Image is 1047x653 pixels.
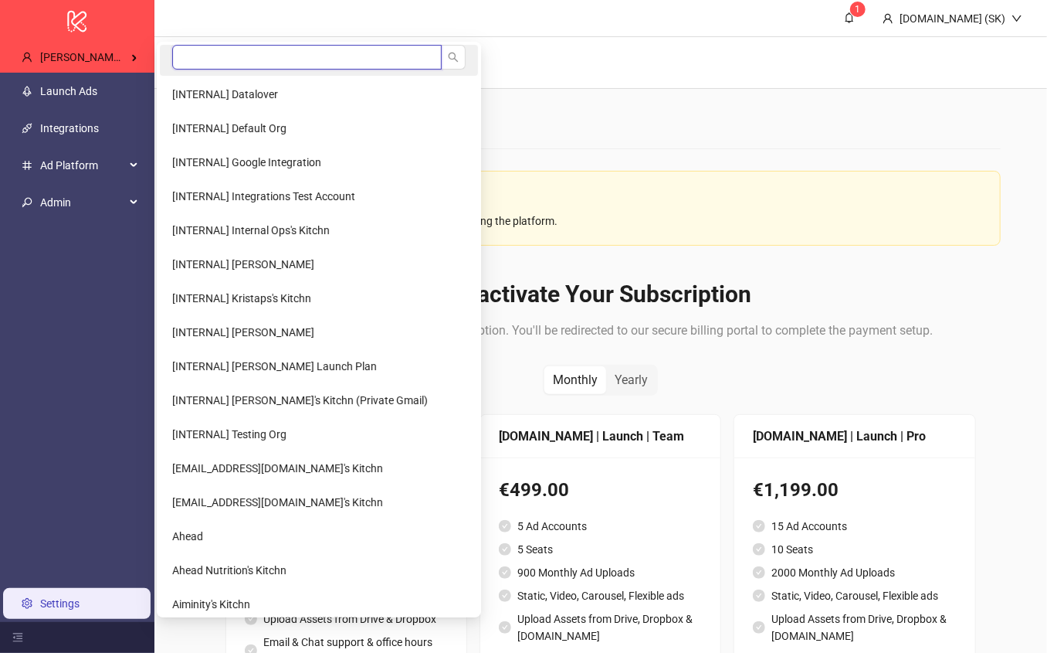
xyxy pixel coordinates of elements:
[753,590,765,602] span: check-circle
[753,520,765,532] span: check-circle
[172,598,250,610] span: Aiminity's Kitchn
[883,13,893,24] span: user
[172,258,314,270] span: [INTERNAL] [PERSON_NAME]
[753,587,956,604] li: Static, Video, Carousel, Flexible ads
[499,543,511,556] span: check-circle
[499,520,511,532] span: check-circle
[448,52,459,63] span: search
[172,530,203,542] span: Ahead
[499,427,702,446] div: [DOMAIN_NAME] | Launch | Team
[40,122,99,134] a: Integrations
[499,610,702,644] li: Upload Assets from Drive, Dropbox & [DOMAIN_NAME]
[499,518,702,535] li: 5 Ad Accounts
[543,365,658,396] div: segmented control
[172,496,383,508] span: [EMAIL_ADDRESS][DOMAIN_NAME]'s Kitchn
[245,610,448,627] li: Upload Assets from Drive & Dropbox
[22,197,32,208] span: key
[172,394,428,406] span: [INTERNAL] [PERSON_NAME]'s Kitchn (Private Gmail)
[172,462,383,474] span: [EMAIL_ADDRESS][DOMAIN_NAME]'s Kitchn
[172,292,311,304] span: [INTERNAL] Kristaps's Kitchn
[172,156,321,168] span: [INTERNAL] Google Integration
[499,587,702,604] li: Static, Video, Carousel, Flexible ads
[248,187,981,206] div: Your subscription is canceled
[1011,13,1022,24] span: down
[22,160,32,171] span: number
[753,566,765,579] span: check-circle
[172,88,278,100] span: [INTERNAL] Datalover
[268,323,933,338] span: Select a plan to reactivate your subscription. You'll be redirected to our secure billing portal ...
[499,621,511,634] span: check-circle
[172,428,286,440] span: [INTERNAL] Testing Org
[40,51,156,63] span: [PERSON_NAME] Kitchn
[753,621,765,634] span: check-circle
[753,610,956,644] li: Upload Assets from Drive, Dropbox & [DOMAIN_NAME]
[753,427,956,446] div: [DOMAIN_NAME] | Launch | Pro
[225,280,975,309] h2: Reactivate Your Subscription
[172,122,286,134] span: [INTERNAL] Default Org
[22,52,32,63] span: user
[248,213,981,230] div: Please upgrade your subscription to continue using the platform.
[40,597,80,610] a: Settings
[499,476,702,505] div: €499.00
[40,150,125,181] span: Ad Platform
[499,566,511,579] span: check-circle
[499,564,702,581] li: 900 Monthly Ad Uploads
[499,590,511,602] span: check-circle
[856,4,861,15] span: 1
[40,85,97,97] a: Launch Ads
[544,366,606,394] div: Monthly
[40,187,125,218] span: Admin
[172,326,314,338] span: [INTERNAL] [PERSON_NAME]
[753,564,956,581] li: 2000 Monthly Ad Uploads
[499,541,702,558] li: 5 Seats
[753,476,956,505] div: €1,199.00
[850,2,866,17] sup: 1
[844,12,855,23] span: bell
[12,632,23,643] span: menu-fold
[172,224,330,236] span: [INTERNAL] Internal Ops's Kitchn
[606,366,656,394] div: Yearly
[172,564,286,576] span: Ahead Nutrition's Kitchn
[753,543,765,556] span: check-circle
[893,10,1011,27] div: [DOMAIN_NAME] (SK)
[172,360,377,372] span: [INTERNAL] [PERSON_NAME] Launch Plan
[172,190,355,202] span: [INTERNAL] Integrations Test Account
[245,613,257,625] span: check-circle
[753,541,956,558] li: 10 Seats
[753,518,956,535] li: 15 Ad Accounts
